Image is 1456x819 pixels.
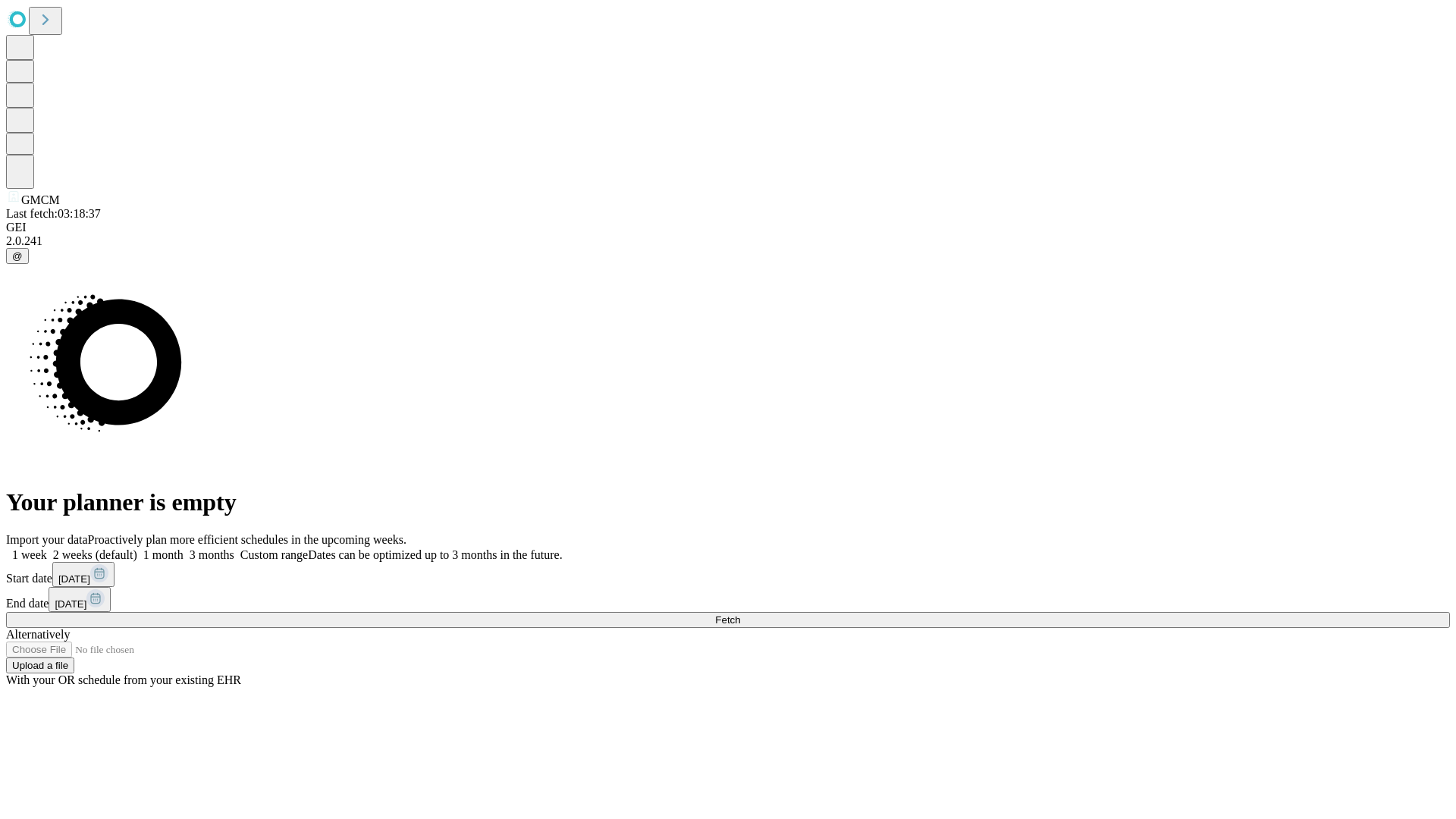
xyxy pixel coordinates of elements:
[88,533,406,546] span: Proactively plan more efficient schedules in the upcoming weeks.
[6,248,29,264] button: @
[6,234,1450,248] div: 2.0.241
[6,533,88,546] span: Import your data
[6,673,241,686] span: With your OR schedule from your existing EHR
[12,250,23,262] span: @
[6,612,1450,628] button: Fetch
[6,207,101,220] span: Last fetch: 03:18:37
[6,628,70,641] span: Alternatively
[143,548,184,561] span: 1 month
[6,221,1450,234] div: GEI
[58,573,90,585] span: [DATE]
[6,488,1450,516] h1: Your planner is empty
[240,548,308,561] span: Custom range
[52,562,115,587] button: [DATE]
[55,598,86,610] span: [DATE]
[12,548,47,561] span: 1 week
[53,548,137,561] span: 2 weeks (default)
[715,614,740,626] span: Fetch
[308,548,562,561] span: Dates can be optimized up to 3 months in the future.
[6,657,74,673] button: Upload a file
[49,587,111,612] button: [DATE]
[6,587,1450,612] div: End date
[190,548,234,561] span: 3 months
[6,562,1450,587] div: Start date
[21,193,60,206] span: GMCM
